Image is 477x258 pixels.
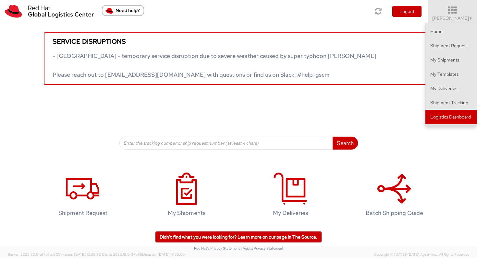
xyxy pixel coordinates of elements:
[8,252,101,257] span: Server: 2025.20.0-af7a6be3001
[352,210,436,216] h4: Batch Shipping Guide
[242,166,339,226] a: My Deliveries
[469,16,473,21] span: ▼
[425,95,477,110] a: Shipment Tracking
[102,5,144,16] button: Need help?
[53,38,424,45] h5: Service disruptions
[392,6,422,17] button: Logout
[249,210,332,216] h4: My Deliveries
[425,39,477,53] a: Shipment Request
[333,137,358,150] button: Search
[119,137,333,150] input: Enter the tracking number or ship request number (at least 4 chars)
[5,5,94,18] img: rh-logistics-00dfa346123c4ec078e1.svg
[194,246,240,251] a: Red Hat's Privacy Statement
[145,252,185,257] span: master, [DATE] 10:25:00
[53,52,376,78] span: - [GEOGRAPHIC_DATA] - temporary service disruption due to severe weather caused by super typhoon ...
[34,166,131,226] a: Shipment Request
[425,110,477,124] a: Logistics Dashboard
[425,81,477,95] a: My Deliveries
[41,210,125,216] h4: Shipment Request
[145,210,228,216] h4: My Shipments
[346,166,443,226] a: Batch Shipping Guide
[155,231,322,242] a: Didn't find what you were looking for? Learn more on our page in The Source.
[425,24,477,39] a: Home
[61,252,101,257] span: master, [DATE] 10:36:36
[432,15,473,21] span: [PERSON_NAME]
[102,252,185,257] span: Client: 2025.18.0-37e85b1
[374,252,469,257] span: Copyright © [DATE]-[DATE] Agistix Inc., All Rights Reserved
[425,67,477,81] a: My Templates
[44,32,433,85] a: Service disruptions - [GEOGRAPHIC_DATA] - temporary service disruption due to severe weather caus...
[241,246,283,251] a: | Agistix Privacy Statement
[138,166,235,226] a: My Shipments
[425,53,477,67] a: My Shipments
